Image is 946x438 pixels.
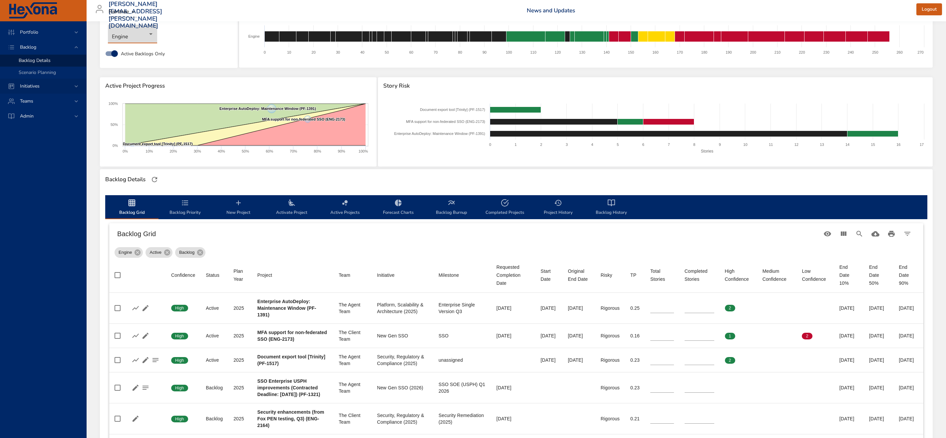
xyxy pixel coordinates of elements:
text: 120 [554,50,560,54]
text: 15 [871,143,875,147]
button: Edit Project Details [131,383,141,393]
div: Engine [108,25,157,43]
text: 11 [769,143,773,147]
div: Security, Regulatory & Compliance (2025) [377,412,428,425]
div: Enterprise Single Version Q3 [439,301,486,315]
div: [DATE] [839,305,858,311]
div: Raintree [109,7,137,17]
text: 80 [458,50,462,54]
div: [DATE] [869,384,888,391]
span: High [171,333,188,339]
div: [DATE] [869,305,888,311]
div: [DATE] [869,357,888,363]
text: Enterprise AutoDeploy: Maintenance Window (PF-1391) [394,132,485,136]
text: 150 [628,50,634,54]
h3: [PERSON_NAME][EMAIL_ADDRESS][PERSON_NAME][DOMAIN_NAME] [109,1,162,29]
div: [DATE] [839,357,858,363]
div: Sort [171,271,195,279]
div: [DATE] [899,384,918,391]
div: 0.23 [630,384,640,391]
span: Backlog History [589,199,634,217]
div: 2025 [233,332,247,339]
div: Medium Confidence [763,267,791,283]
div: backlog-tab [105,195,927,219]
button: Show Burnup [131,355,141,365]
div: [DATE] [839,384,858,391]
text: 30 [336,50,340,54]
text: 220 [799,50,805,54]
div: Requested Completion Date [496,263,530,287]
span: 2 [802,333,812,339]
text: 50 [385,50,389,54]
span: Plan Year [233,267,247,283]
text: 40 [360,50,364,54]
span: Original End Date [568,267,590,283]
button: Refresh Page [150,175,159,185]
text: 260 [896,50,902,54]
text: 100 [506,50,512,54]
span: Project [257,271,328,279]
span: Teams [15,98,39,104]
text: Enterprise AutoDeploy: Maintenance Window (PF-1391) [219,107,316,111]
text: 240 [847,50,853,54]
span: Team [339,271,366,279]
div: Sort [257,271,272,279]
text: 100% [109,102,118,106]
text: 17 [920,143,924,147]
div: [DATE] [899,415,918,422]
span: Active Backlogs Only [121,50,165,57]
span: Initiatives [15,83,45,89]
text: Document export tool [Trinity] (PF-1517) [123,142,193,146]
span: High Confidence [725,267,752,283]
b: SSO Enterprise USPH improvements (Contracted Deadline: [DATE]) (PF-1321) [257,378,320,397]
div: [DATE] [899,332,918,339]
div: The Client Team [339,329,366,342]
div: Initiative [377,271,395,279]
div: Platform, Scalability & Architecture (2025) [377,301,428,315]
span: Logout [922,5,937,14]
div: Team [339,271,350,279]
span: Portfolio [15,29,44,35]
text: 0% [113,144,118,148]
div: Sort [763,267,791,283]
span: Backlog Burnup [429,199,474,217]
b: Enterprise AutoDeploy: Maintenance Window (PF-1391) [257,299,316,317]
div: 2025 [233,357,247,363]
div: SSO SOE (USPH) Q1 2026 [439,381,486,394]
span: Confidence [171,271,195,279]
span: 2 [725,357,735,363]
span: Start Date [540,267,557,283]
button: Project Notes [151,355,160,365]
b: Security enhancements (from Fox PEN testing, Q3) (ENG-2164) [257,409,324,428]
span: High [171,416,188,422]
text: 6 [642,143,644,147]
text: 180 [701,50,707,54]
div: Sort [206,271,219,279]
button: Edit Project Details [141,355,151,365]
b: Document export tool [Trinity] (PF-1517) [257,354,325,366]
button: Standard Views [819,226,835,242]
text: 70 [434,50,438,54]
div: End Date 90% [899,263,918,287]
text: Stories [701,149,713,153]
text: 100% [359,149,368,153]
text: 0 [489,143,491,147]
text: 170 [677,50,683,54]
div: Sort [802,267,828,283]
div: [DATE] [496,415,530,422]
text: Engine [248,34,259,38]
div: Backlog [206,415,223,422]
text: 80% [314,149,321,153]
div: [DATE] [899,357,918,363]
div: Sort [650,267,674,283]
div: New Gen SSO (2026) [377,384,428,391]
button: Project Notes [141,383,151,393]
span: Total Stories [650,267,674,283]
div: Security Remediation (2025) [439,412,486,425]
button: Download CSV [867,226,883,242]
span: Active Projects [322,199,368,217]
div: 0.21 [630,415,640,422]
button: View Columns [835,226,851,242]
div: Rigorous [601,384,620,391]
span: 0 [763,357,773,363]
